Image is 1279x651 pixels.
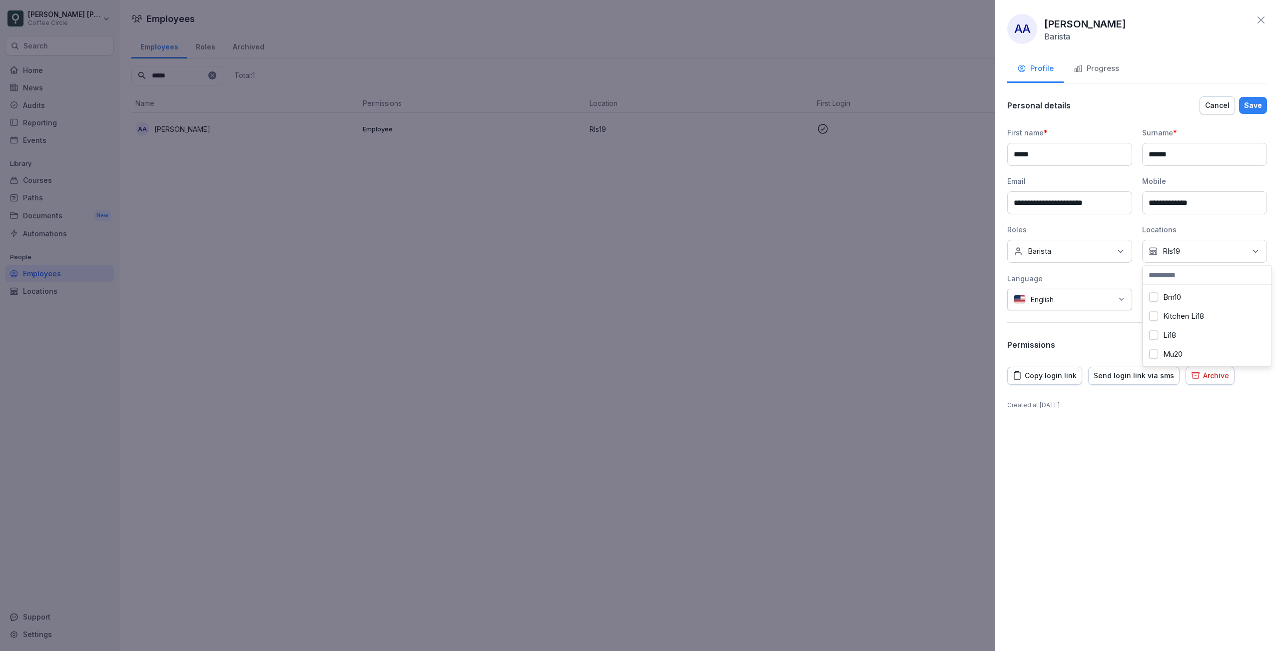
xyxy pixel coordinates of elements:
label: Bm10 [1163,293,1181,302]
button: Send login link via sms [1088,367,1180,385]
button: Progress [1064,56,1129,83]
p: [PERSON_NAME] [1044,16,1126,31]
div: Email [1007,176,1132,186]
p: Rls19 [1163,246,1180,256]
label: Li18 [1163,331,1176,340]
p: Created at : [DATE] [1007,401,1267,410]
div: First name [1007,127,1132,138]
p: Barista [1044,31,1070,41]
div: Surname [1142,127,1267,138]
button: Cancel [1200,96,1235,114]
div: Progress [1074,63,1119,74]
div: Copy login link [1013,370,1077,381]
div: AA [1007,14,1037,44]
div: Profile [1017,63,1054,74]
button: Save [1239,97,1267,114]
button: Archive [1186,367,1235,385]
div: Locations [1142,224,1267,235]
div: Cancel [1205,100,1230,111]
div: Send login link via sms [1094,370,1174,381]
p: Permissions [1007,340,1055,350]
div: Roles [1007,224,1132,235]
div: Language [1007,273,1132,284]
p: Barista [1028,246,1051,256]
label: Kitchen Li18 [1163,312,1204,321]
div: English [1007,289,1132,310]
img: us.svg [1014,295,1026,304]
div: Save [1244,100,1262,111]
label: Mu20 [1163,350,1183,359]
button: Copy login link [1007,367,1082,385]
div: Archive [1191,370,1229,381]
p: Personal details [1007,100,1071,110]
button: Profile [1007,56,1064,83]
div: Mobile [1142,176,1267,186]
